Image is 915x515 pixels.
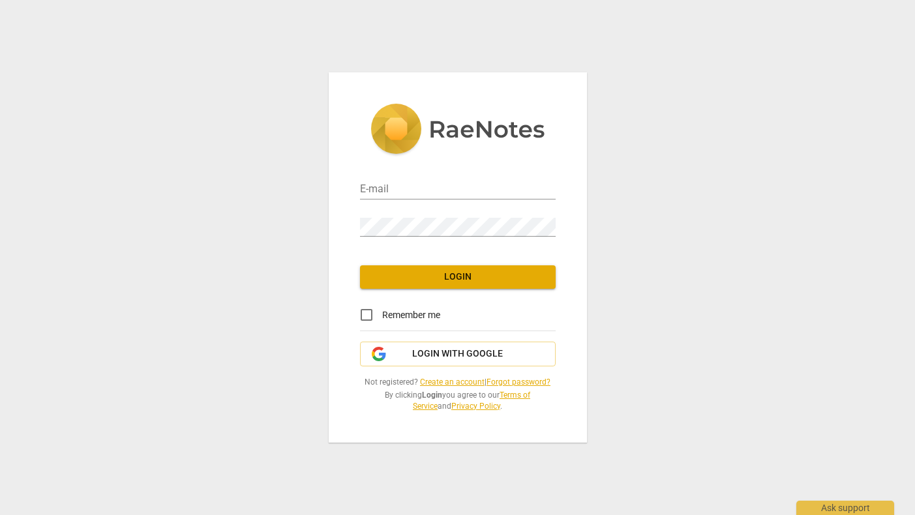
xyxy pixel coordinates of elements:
button: Login with Google [360,342,556,366]
span: Login with Google [412,347,503,360]
span: By clicking you agree to our and . [360,390,556,411]
span: Login [370,271,545,284]
div: Ask support [796,501,894,515]
a: Forgot password? [487,377,550,387]
img: 5ac2273c67554f335776073100b6d88f.svg [370,104,545,157]
span: Remember me [382,308,440,322]
a: Create an account [420,377,485,387]
b: Login [422,390,442,400]
span: Not registered? | [360,377,556,388]
button: Login [360,265,556,289]
a: Terms of Service [413,390,530,411]
a: Privacy Policy [451,402,500,411]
